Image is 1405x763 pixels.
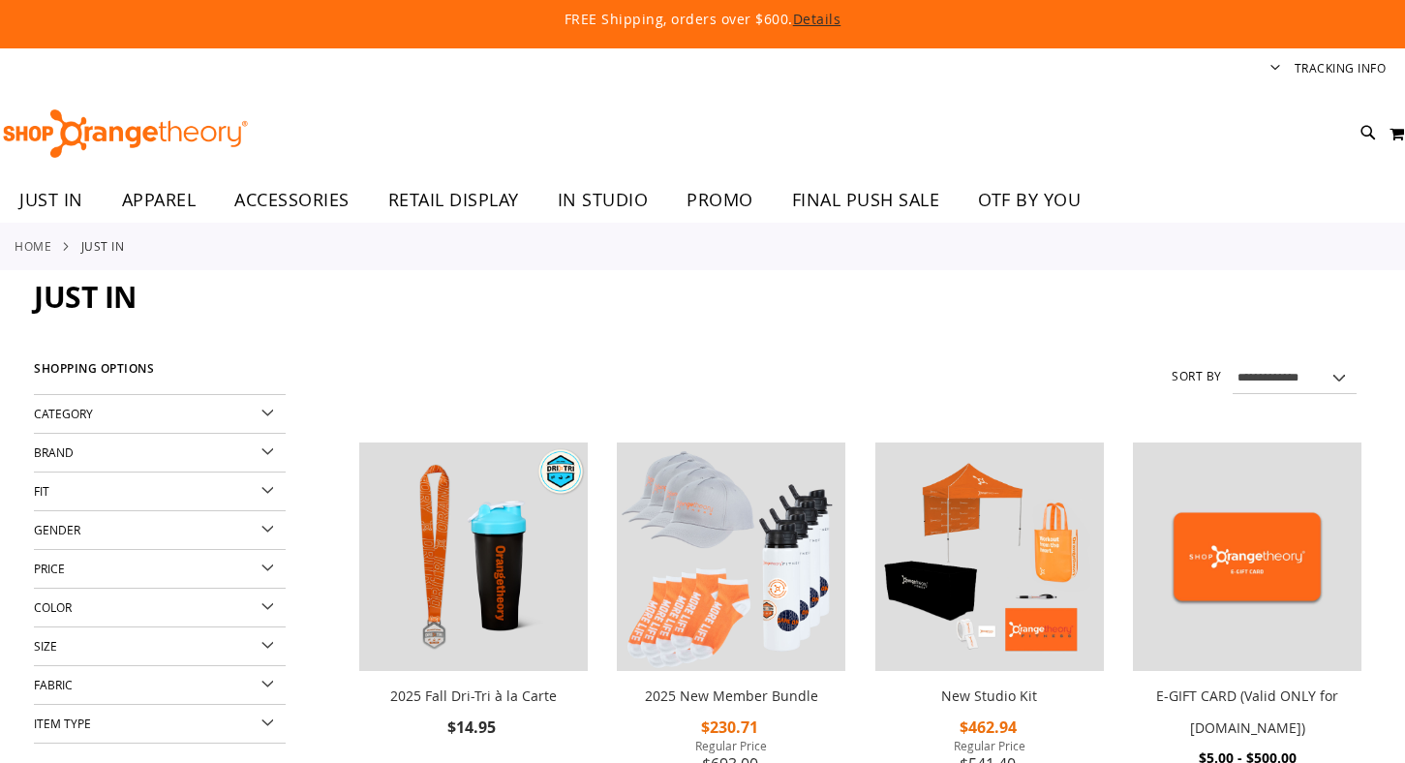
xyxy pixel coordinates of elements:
div: Fabric [34,666,286,705]
img: 2025 Fall Dri-Tri à la Carte [359,443,588,671]
p: FREE Shipping, orders over $600. [121,10,1283,29]
span: $14.95 [447,717,499,738]
a: E-GIFT CARD (Valid ONLY for ShopOrangetheory.com) [1133,443,1361,675]
div: Color [34,589,286,627]
img: New Studio Kit [875,443,1104,671]
span: Gender [34,522,80,537]
strong: JUST IN [81,237,125,255]
span: JUST IN [19,178,83,222]
strong: Shopping Options [34,353,286,395]
span: APPAREL [122,178,197,222]
a: PROMO [667,178,773,223]
label: Sort By [1172,368,1222,384]
a: IN STUDIO [538,178,668,223]
div: Size [34,627,286,666]
a: 2025 New Member Bundle [645,687,818,705]
div: Brand [34,434,286,473]
img: 2025 New Member Bundle [617,443,845,671]
span: $462.94 [960,717,1020,738]
a: 2025 New Member Bundle [617,443,845,675]
span: Fabric [34,677,73,692]
a: E-GIFT CARD (Valid ONLY for [DOMAIN_NAME]) [1156,687,1338,737]
img: E-GIFT CARD (Valid ONLY for ShopOrangetheory.com) [1133,443,1361,671]
a: Home [15,237,51,255]
a: New Studio Kit [875,443,1104,675]
a: APPAREL [103,178,216,223]
a: New Studio Kit [941,687,1037,705]
a: ACCESSORIES [215,178,369,223]
div: Price [34,550,286,589]
div: Fit [34,473,286,511]
a: 2025 Fall Dri-Tri à la Carte [390,687,557,705]
div: Item Type [34,705,286,744]
a: Tracking Info [1295,60,1387,76]
span: Size [34,638,57,654]
span: Regular Price [875,738,1104,753]
span: Price [34,561,65,576]
span: RETAIL DISPLAY [388,178,519,222]
span: Color [34,599,72,615]
a: Details [793,10,841,28]
a: 2025 Fall Dri-Tri à la Carte [359,443,588,675]
span: $230.71 [701,717,761,738]
div: Gender [34,511,286,550]
span: Category [34,406,93,421]
span: Brand [34,444,74,460]
a: RETAIL DISPLAY [369,178,538,223]
span: ACCESSORIES [234,178,350,222]
a: OTF BY YOU [959,178,1100,223]
span: JUST IN [34,277,137,317]
span: PROMO [687,178,753,222]
span: OTF BY YOU [978,178,1081,222]
a: FINAL PUSH SALE [773,178,960,223]
span: Regular Price [617,738,845,753]
span: Item Type [34,716,91,731]
span: IN STUDIO [558,178,649,222]
div: Category [34,395,286,434]
button: Account menu [1270,60,1280,78]
span: FINAL PUSH SALE [792,178,940,222]
span: Fit [34,483,49,499]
